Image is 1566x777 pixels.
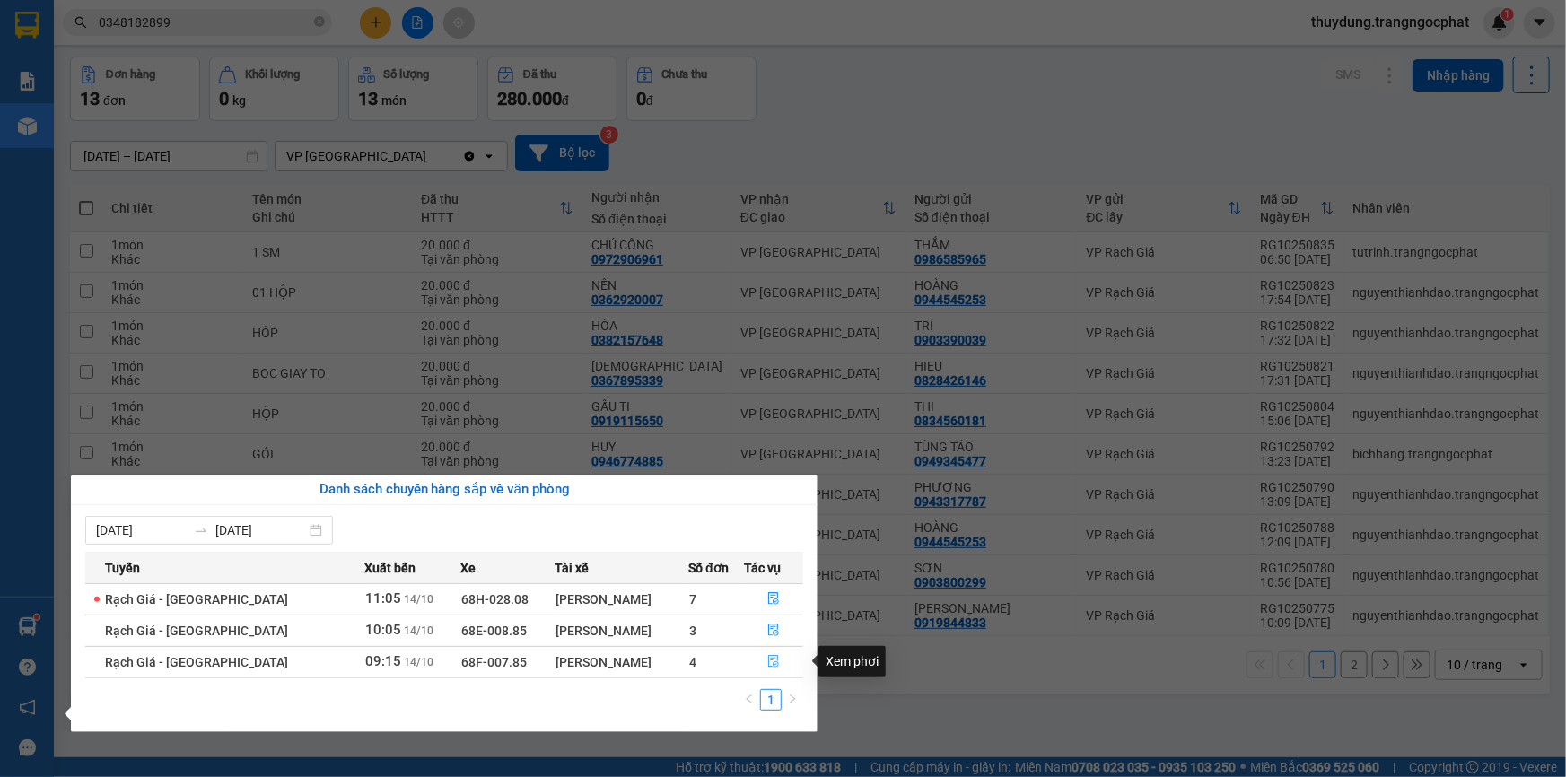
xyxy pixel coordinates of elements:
button: right [782,689,803,711]
span: 68H-028.08 [461,592,529,607]
span: Xuất bến [364,558,416,578]
span: Tài xế [555,558,589,578]
span: file-done [767,592,780,607]
span: 7 [689,592,696,607]
span: Rạch Giá - [GEOGRAPHIC_DATA] [105,592,288,607]
a: 1 [761,690,781,710]
span: 14/10 [404,624,433,637]
div: Xem phơi [818,646,886,677]
span: swap-right [194,523,208,537]
li: Next Page [782,689,803,711]
span: Rạch Giá - [GEOGRAPHIC_DATA] [105,655,288,669]
span: 3 [689,624,696,638]
span: Số đơn [688,558,729,578]
div: [PERSON_NAME] [556,589,687,609]
span: Xe [460,558,476,578]
span: 09:15 [365,653,401,669]
button: left [739,689,760,711]
span: Rạch Giá - [GEOGRAPHIC_DATA] [105,624,288,638]
li: Previous Page [739,689,760,711]
span: 11:05 [365,590,401,607]
button: file-done [746,616,803,645]
button: file-done [746,648,803,677]
span: 68E-008.85 [461,624,527,638]
span: 14/10 [404,593,433,606]
span: 4 [689,655,696,669]
span: 14/10 [404,656,433,668]
div: Danh sách chuyến hàng sắp về văn phòng [85,479,803,501]
div: [PERSON_NAME] [556,652,687,672]
li: 1 [760,689,782,711]
span: file-done [767,655,780,669]
button: file-done [746,585,803,614]
span: file-done [767,624,780,638]
span: 10:05 [365,622,401,638]
div: [PERSON_NAME] [556,621,687,641]
span: 68F-007.85 [461,655,527,669]
span: Tác vụ [745,558,782,578]
span: Tuyến [105,558,140,578]
span: left [744,694,755,704]
span: right [787,694,798,704]
input: Đến ngày [215,520,306,540]
span: to [194,523,208,537]
input: Từ ngày [96,520,187,540]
